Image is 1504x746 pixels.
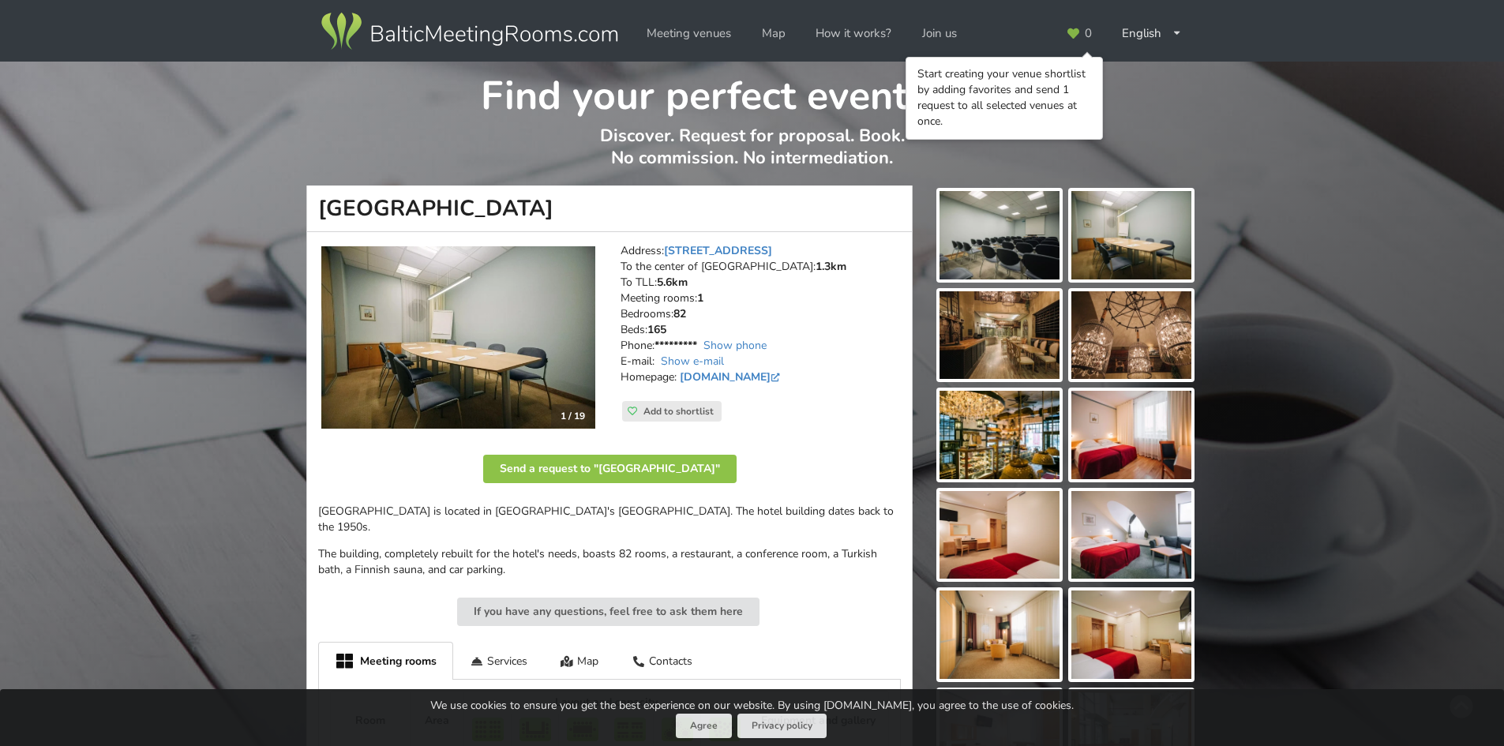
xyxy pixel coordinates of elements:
a: Map [751,18,797,49]
a: Meeting venues [636,18,742,49]
span: Add to shortlist [643,405,714,418]
img: Rixwell Viru Square Hotel | Tallinn | Event place - gallery picture [1071,291,1191,380]
div: Map [544,642,616,679]
p: [GEOGRAPHIC_DATA] is located in [GEOGRAPHIC_DATA]'s [GEOGRAPHIC_DATA]. The hotel building dates b... [318,504,901,535]
p: Discover. Request for proposal. Book. No commission. No intermediation. [307,125,1197,186]
strong: 1 [697,291,703,306]
img: Baltic Meeting Rooms [318,9,621,54]
img: Rixwell Viru Square Hotel | Tallinn | Event place - gallery picture [940,191,1060,279]
a: [DOMAIN_NAME] [680,369,783,384]
strong: 82 [673,306,686,321]
img: Rixwell Viru Square Hotel | Tallinn | Event place - gallery picture [1071,191,1191,279]
img: Rixwell Viru Square Hotel | Tallinn | Event place - gallery picture [940,491,1060,579]
div: Services [453,642,544,679]
img: Rixwell Viru Square Hotel | Tallinn | Event place - gallery picture [940,291,1060,380]
button: If you have any questions, feel free to ask them here [457,598,760,626]
a: [STREET_ADDRESS] [664,243,772,258]
address: Address: To the center of [GEOGRAPHIC_DATA]: To TLL: Meeting rooms: Bedrooms: Beds: Phone: E-mail... [621,243,901,401]
img: Rixwell Viru Square Hotel | Tallinn | Event place - gallery picture [1071,491,1191,579]
button: Send a request to "[GEOGRAPHIC_DATA]" [483,455,737,483]
div: Start creating your venue shortlist by adding favorites and send 1 request to all selected venues... [917,66,1091,129]
a: Hotel | Tallinn | Rixwell Viru Square Hotel 1 / 19 [321,246,595,429]
img: Rixwell Viru Square Hotel | Tallinn | Event place - gallery picture [1071,590,1191,679]
strong: 5.6km [657,275,688,290]
a: Show phone [703,338,767,353]
span: 0 [1085,28,1092,39]
a: How it works? [805,18,902,49]
div: 1 / 19 [551,404,594,428]
h1: [GEOGRAPHIC_DATA] [306,186,913,232]
img: Rixwell Viru Square Hotel | Tallinn | Event place - gallery picture [1071,391,1191,479]
h1: Find your perfect event space [307,62,1197,122]
img: Rixwell Viru Square Hotel | Tallinn | Event place - gallery picture [940,391,1060,479]
div: Meeting rooms [318,642,453,680]
strong: 165 [647,322,666,337]
p: The building, completely rebuilt for the hotel's needs, boasts 82 rooms, a restaurant, a conferen... [318,546,901,578]
strong: 1.3km [816,259,846,274]
img: Rixwell Viru Square Hotel | Tallinn | Event place - gallery picture [940,590,1060,679]
img: Hotel | Tallinn | Rixwell Viru Square Hotel [321,246,595,429]
a: Privacy policy [737,714,827,738]
div: Contacts [615,642,709,679]
a: Join us [911,18,968,49]
a: Show e-mail [661,354,724,369]
div: English [1111,18,1193,49]
button: Agree [676,714,732,738]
